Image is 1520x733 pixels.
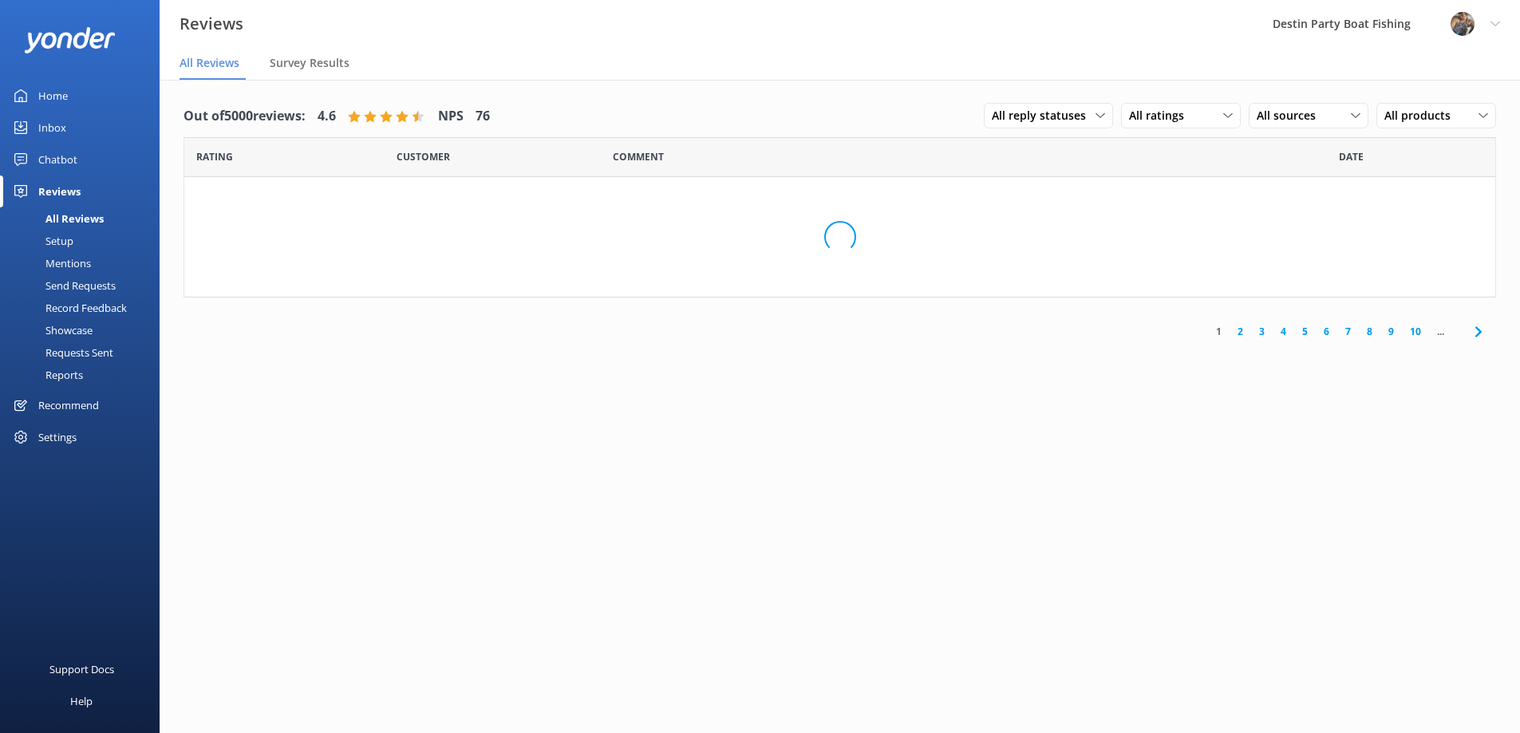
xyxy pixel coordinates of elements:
[10,297,160,319] a: Record Feedback
[1339,149,1364,164] span: Date
[1257,107,1325,124] span: All sources
[476,106,490,127] h4: 76
[1294,324,1316,339] a: 5
[10,364,83,386] div: Reports
[38,389,99,421] div: Recommend
[318,106,336,127] h4: 4.6
[1402,324,1429,339] a: 10
[196,149,233,164] span: Date
[1429,324,1452,339] span: ...
[10,252,160,274] a: Mentions
[10,230,160,252] a: Setup
[1129,107,1194,124] span: All ratings
[38,175,81,207] div: Reviews
[10,364,160,386] a: Reports
[10,207,160,230] a: All Reviews
[10,274,116,297] div: Send Requests
[1451,12,1475,36] img: 250-1666038197.jpg
[1273,324,1294,339] a: 4
[10,252,91,274] div: Mentions
[38,80,68,112] div: Home
[180,55,239,71] span: All Reviews
[1316,324,1337,339] a: 6
[1251,324,1273,339] a: 3
[270,55,349,71] span: Survey Results
[10,230,73,252] div: Setup
[992,107,1096,124] span: All reply statuses
[1230,324,1251,339] a: 2
[1384,107,1460,124] span: All products
[10,207,104,230] div: All Reviews
[10,341,160,364] a: Requests Sent
[1359,324,1380,339] a: 8
[184,106,306,127] h4: Out of 5000 reviews:
[10,274,160,297] a: Send Requests
[10,297,127,319] div: Record Feedback
[180,11,243,37] h3: Reviews
[70,685,93,717] div: Help
[38,421,77,453] div: Settings
[10,319,93,341] div: Showcase
[49,653,114,685] div: Support Docs
[1380,324,1402,339] a: 9
[397,149,450,164] span: Date
[10,319,160,341] a: Showcase
[24,27,116,53] img: yonder-white-logo.png
[438,106,464,127] h4: NPS
[38,144,77,175] div: Chatbot
[613,149,664,164] span: Question
[1208,324,1230,339] a: 1
[10,341,113,364] div: Requests Sent
[38,112,66,144] div: Inbox
[1337,324,1359,339] a: 7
